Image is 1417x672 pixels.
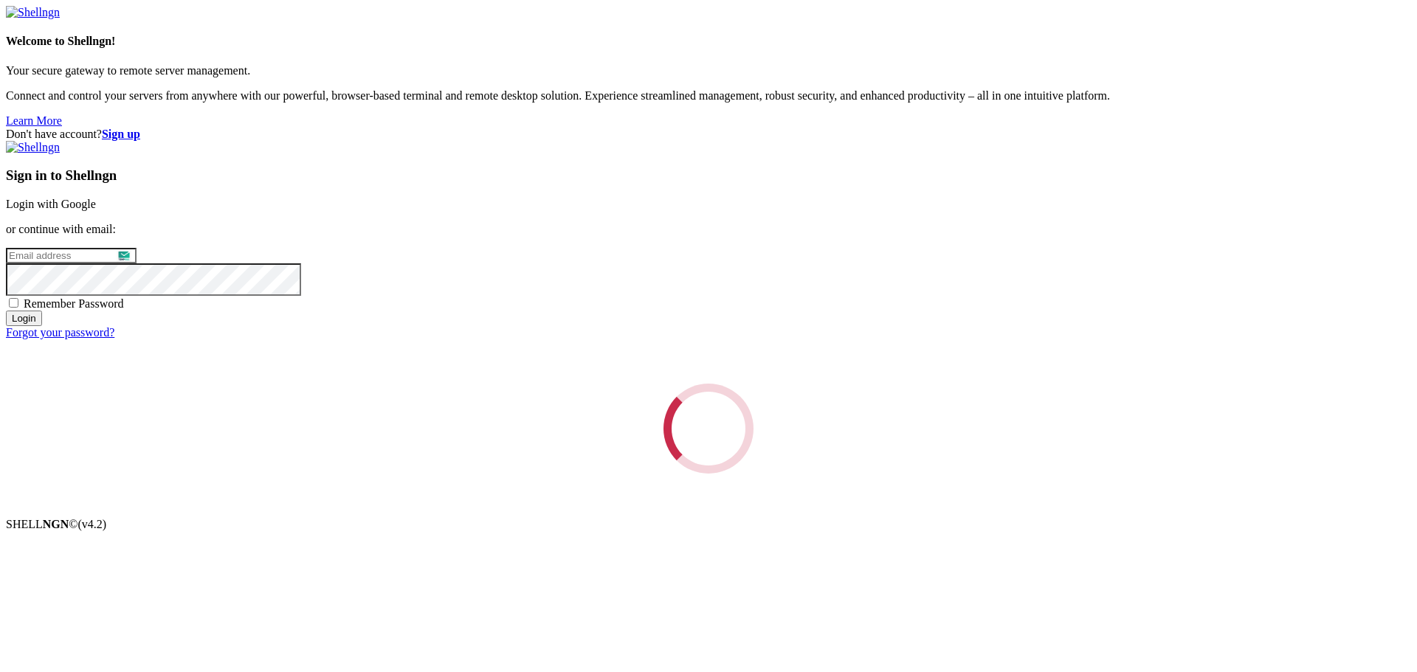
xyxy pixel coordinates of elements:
a: Learn More [6,114,62,127]
div: Loading... [654,374,762,482]
p: or continue with email: [6,223,1411,236]
img: Shellngn [6,6,60,19]
div: Don't have account? [6,128,1411,141]
h3: Sign in to Shellngn [6,167,1411,184]
input: Login [6,311,42,326]
span: Remember Password [24,297,124,310]
span: 4.2.0 [78,518,107,530]
img: Shellngn [6,141,60,154]
a: Login with Google [6,198,96,210]
h4: Welcome to Shellngn! [6,35,1411,48]
span: SHELL © [6,518,106,530]
p: Your secure gateway to remote server management. [6,64,1411,77]
input: Remember Password [9,298,18,308]
input: Email address [6,248,137,263]
b: NGN [43,518,69,530]
a: Forgot your password? [6,326,114,339]
p: Connect and control your servers from anywhere with our powerful, browser-based terminal and remo... [6,89,1411,103]
a: Sign up [102,128,140,140]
